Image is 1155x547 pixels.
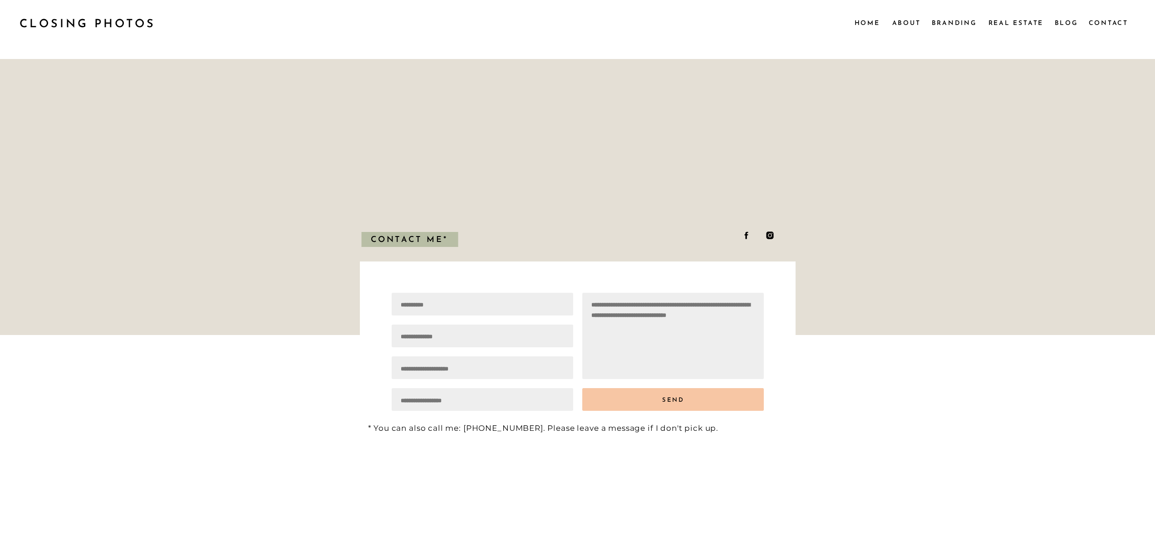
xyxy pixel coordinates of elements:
p: * You can also call me: [PHONE_NUMBER]. Please leave a message if I don't pick up. [368,420,790,430]
a: Branding [932,18,978,28]
a: About [892,18,920,28]
a: send [584,389,763,410]
a: Home [855,18,880,28]
a: Contact [1089,18,1128,28]
a: Real Estate [988,18,1046,28]
h1: Contact me* [360,233,458,251]
a: CLOSING PHOTOS [20,14,164,31]
a: Blog [1055,18,1079,28]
